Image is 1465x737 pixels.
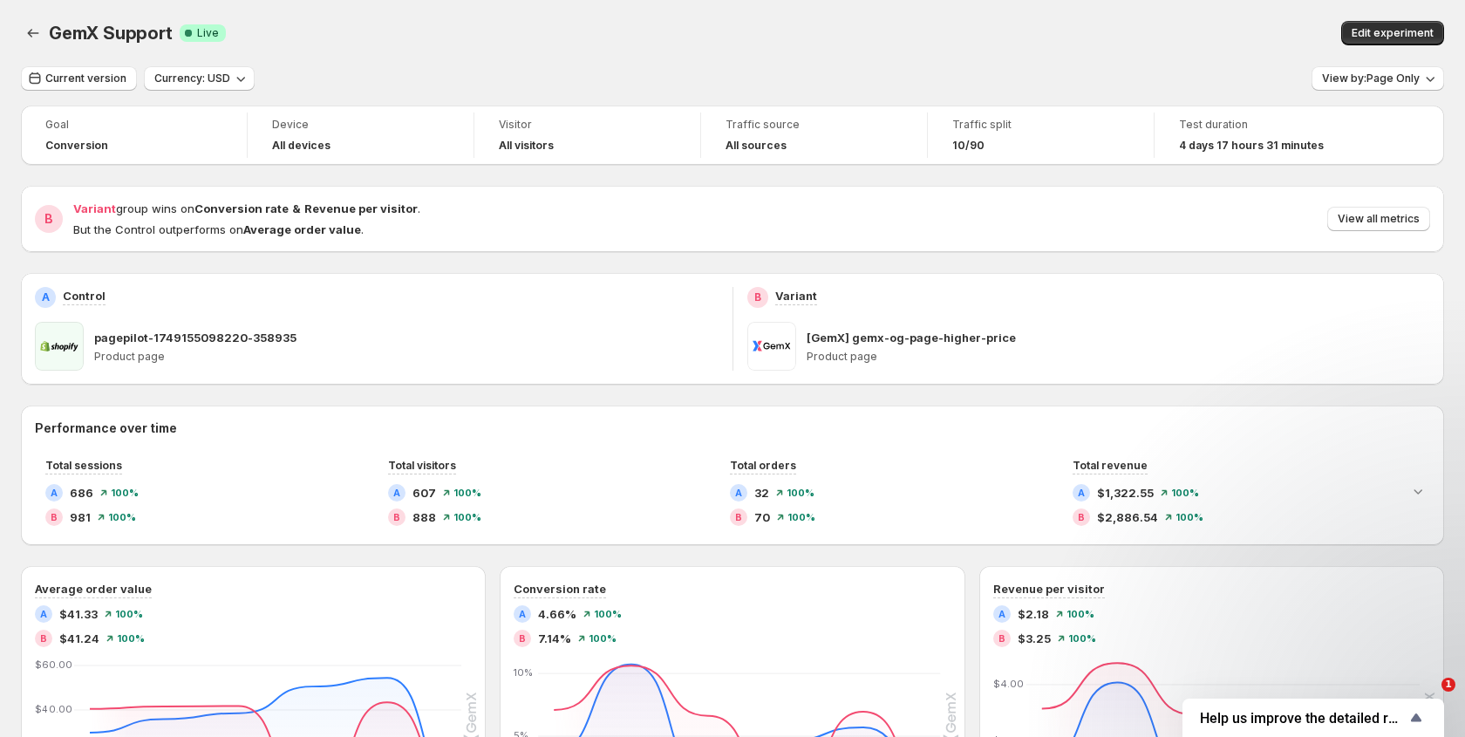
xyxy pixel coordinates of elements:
[726,116,903,154] a: Traffic sourceAll sources
[1441,678,1455,692] span: 1
[1078,512,1085,522] h2: B
[787,488,814,498] span: 100 %
[111,488,139,498] span: 100 %
[45,72,126,85] span: Current version
[1352,26,1434,40] span: Edit experiment
[807,329,1016,346] p: [GemX] gemx-og-page-higher-price
[51,512,58,522] h2: B
[499,139,554,153] h4: All visitors
[730,459,796,472] span: Total orders
[73,222,364,236] span: But the Control outperforms on .
[59,630,99,647] span: $41.24
[35,420,1430,437] h2: Performance over time
[45,116,222,154] a: GoalConversion
[1179,116,1357,154] a: Test duration4 days 17 hours 31 minutes
[1171,488,1199,498] span: 100 %
[35,703,72,715] text: $40.00
[115,609,143,619] span: 100 %
[73,201,420,215] span: group wins on .
[21,66,137,91] button: Current version
[993,678,1024,690] text: $4.00
[1327,207,1430,231] button: View all metrics
[1341,21,1444,45] button: Edit experiment
[388,459,456,472] span: Total visitors
[499,116,676,154] a: VisitorAll visitors
[144,66,255,91] button: Currency: USD
[197,26,219,40] span: Live
[1097,508,1158,526] span: $2,886.54
[412,484,436,502] span: 607
[194,201,289,215] strong: Conversion rate
[59,605,98,623] span: $41.33
[754,508,770,526] span: 70
[44,210,53,228] h2: B
[726,118,903,132] span: Traffic source
[73,201,116,215] span: Variant
[735,488,742,498] h2: A
[1018,630,1051,647] span: $3.25
[998,633,1005,644] h2: B
[1179,118,1357,132] span: Test duration
[1322,72,1420,85] span: View by: Page Only
[40,609,47,619] h2: A
[51,488,58,498] h2: A
[1338,212,1420,226] span: View all metrics
[35,659,72,671] text: $60.00
[292,201,301,215] strong: &
[40,633,47,644] h2: B
[1200,707,1427,728] button: Show survey - Help us improve the detailed report for A/B campaigns
[35,580,152,597] h3: Average order value
[519,609,526,619] h2: A
[726,139,787,153] h4: All sources
[754,290,761,304] h2: B
[775,287,817,304] p: Variant
[499,118,676,132] span: Visitor
[1078,488,1085,498] h2: A
[412,508,436,526] span: 888
[45,459,122,472] span: Total sessions
[1406,479,1430,503] button: Expand chart
[108,512,136,522] span: 100 %
[1073,459,1148,472] span: Total revenue
[393,512,400,522] h2: B
[589,633,617,644] span: 100 %
[993,580,1105,597] h3: Revenue per visitor
[1406,678,1448,720] iframe: Intercom live chat
[70,484,93,502] span: 686
[94,350,719,364] p: Product page
[1175,512,1203,522] span: 100 %
[94,329,296,346] p: pagepilot-1749155098220-358935
[70,508,91,526] span: 981
[514,580,606,597] h3: Conversion rate
[45,118,222,132] span: Goal
[154,72,230,85] span: Currency: USD
[747,322,796,371] img: [GemX] gemx-og-page-higher-price
[1312,66,1444,91] button: View by:Page Only
[514,666,533,679] text: 10%
[735,512,742,522] h2: B
[952,118,1129,132] span: Traffic split
[243,222,361,236] strong: Average order value
[1179,139,1324,153] span: 4 days 17 hours 31 minutes
[304,201,418,215] strong: Revenue per visitor
[998,609,1005,619] h2: A
[272,116,449,154] a: DeviceAll devices
[807,350,1431,364] p: Product page
[519,633,526,644] h2: B
[538,630,571,647] span: 7.14%
[272,139,330,153] h4: All devices
[952,139,985,153] span: 10/90
[453,488,481,498] span: 100 %
[538,605,576,623] span: 4.66%
[952,116,1129,154] a: Traffic split10/90
[49,23,173,44] span: GemX Support
[42,290,50,304] h2: A
[754,484,769,502] span: 32
[1066,609,1094,619] span: 100 %
[35,322,84,371] img: pagepilot-1749155098220-358935
[1200,710,1406,727] span: Help us improve the detailed report for A/B campaigns
[272,118,449,132] span: Device
[787,512,815,522] span: 100 %
[63,287,106,304] p: Control
[1068,633,1096,644] span: 100 %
